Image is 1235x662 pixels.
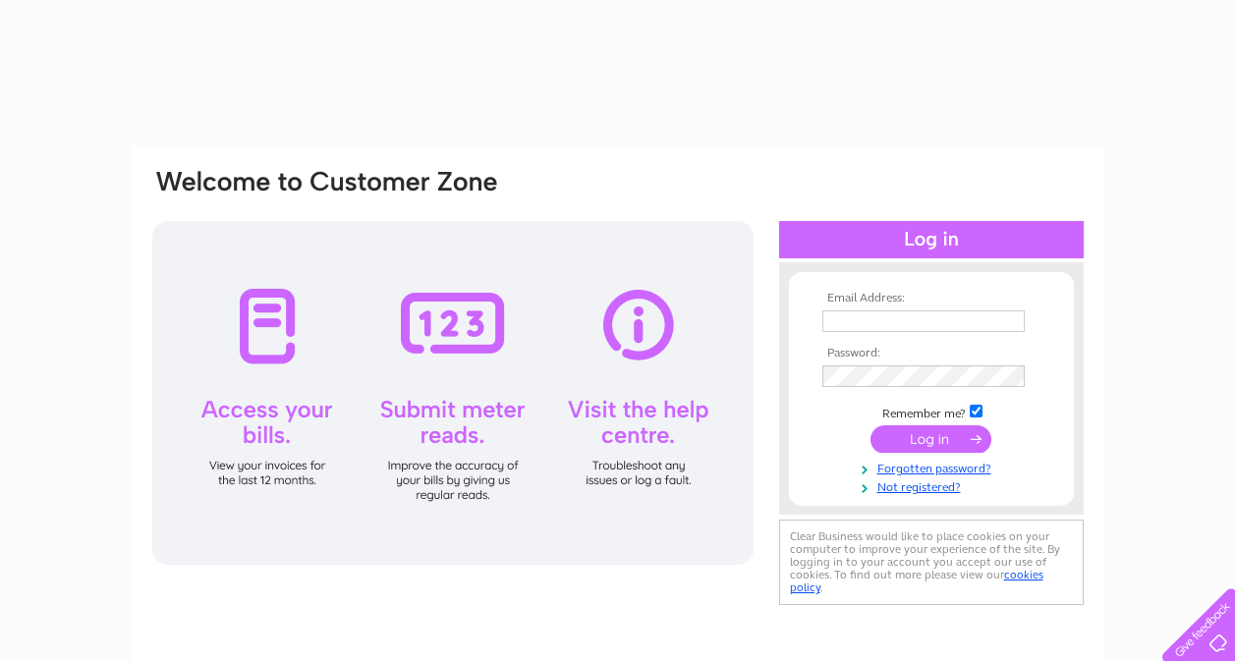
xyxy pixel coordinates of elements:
[822,458,1045,476] a: Forgotten password?
[822,476,1045,495] a: Not registered?
[790,568,1043,594] a: cookies policy
[870,425,991,453] input: Submit
[817,292,1045,305] th: Email Address:
[817,402,1045,421] td: Remember me?
[779,520,1084,605] div: Clear Business would like to place cookies on your computer to improve your experience of the sit...
[817,347,1045,360] th: Password:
